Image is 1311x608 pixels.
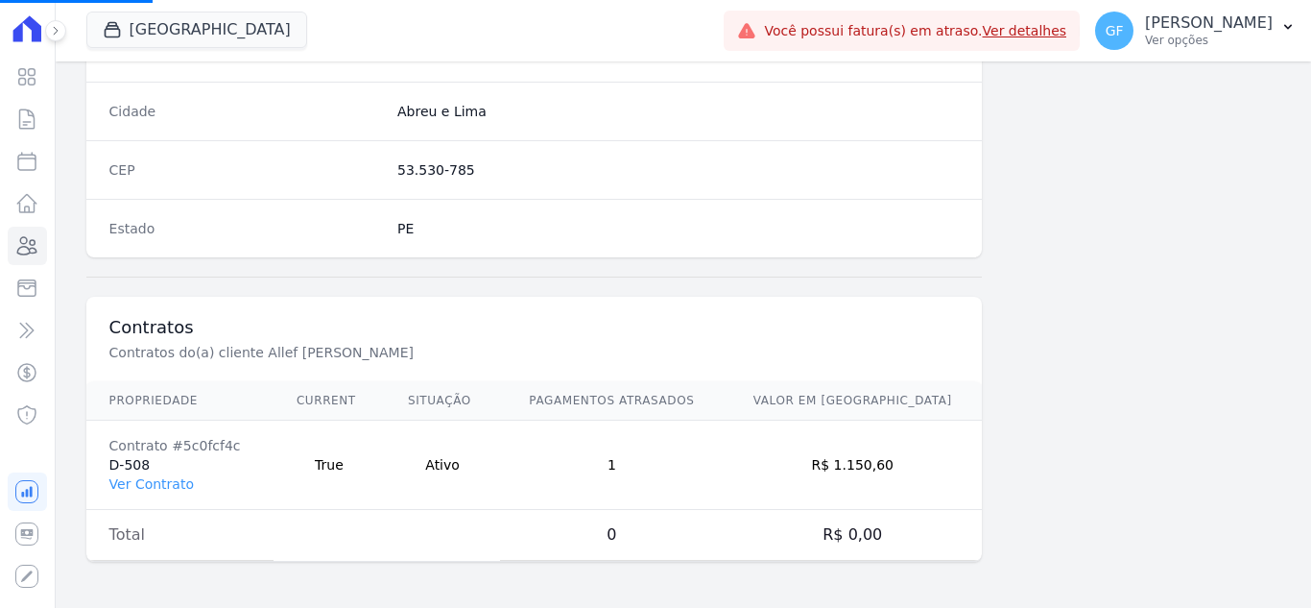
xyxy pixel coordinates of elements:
td: D-508 [86,421,274,510]
th: Valor em [GEOGRAPHIC_DATA] [724,381,982,421]
button: GF [PERSON_NAME] Ver opções [1080,4,1311,58]
button: [GEOGRAPHIC_DATA] [86,12,307,48]
a: Ver Contrato [109,476,194,492]
th: Pagamentos Atrasados [500,381,723,421]
h3: Contratos [109,316,959,339]
dd: Abreu e Lima [397,102,959,121]
p: Contratos do(a) cliente Allef [PERSON_NAME] [109,343,754,362]
td: Total [86,510,274,561]
dd: 53.530-785 [397,160,959,180]
td: Ativo [385,421,500,510]
td: True [274,421,385,510]
p: Ver opções [1145,33,1273,48]
td: 0 [500,510,723,561]
dd: PE [397,219,959,238]
dt: CEP [109,160,382,180]
span: Você possui fatura(s) em atraso. [764,21,1066,41]
p: [PERSON_NAME] [1145,13,1273,33]
th: Current [274,381,385,421]
th: Propriedade [86,381,274,421]
dt: Cidade [109,102,382,121]
td: 1 [500,421,723,510]
span: GF [1106,24,1124,37]
td: R$ 0,00 [724,510,982,561]
th: Situação [385,381,500,421]
div: Contrato #5c0fcf4c [109,436,250,455]
dt: Estado [109,219,382,238]
a: Ver detalhes [983,23,1067,38]
td: R$ 1.150,60 [724,421,982,510]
